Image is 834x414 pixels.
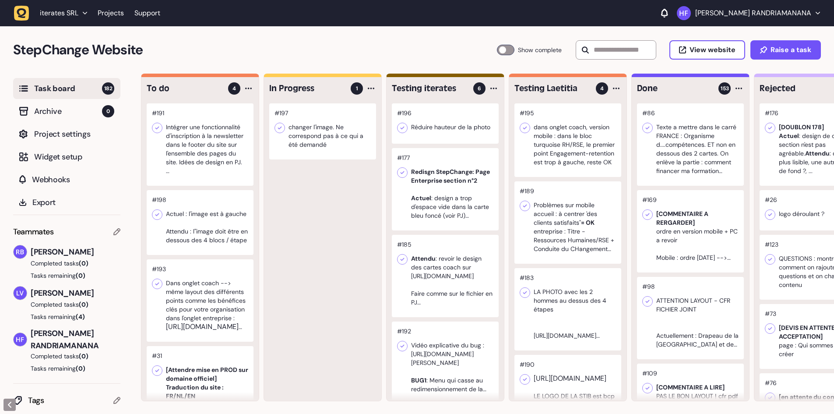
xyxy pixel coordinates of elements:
span: (0) [79,352,88,360]
p: [PERSON_NAME] RANDRIAMANANA [695,9,811,18]
button: iterates SRL [14,5,92,21]
a: Projects [98,5,124,21]
h4: Done [637,82,712,95]
span: 6 [478,85,481,92]
span: 153 [721,85,729,92]
span: Raise a task [771,46,811,53]
span: (4) [76,313,85,321]
img: Harimisa Fidèle Ullmann RANDRIAMANANA [14,333,27,346]
span: Webhooks [32,173,114,186]
span: Archive [34,105,102,117]
button: [PERSON_NAME] RANDRIAMANANA [677,6,820,20]
h2: StepChange Website [13,39,497,60]
h4: Testing iterates [392,82,467,95]
span: (0) [76,364,85,372]
button: Tasks remaining(4) [13,312,120,321]
button: Webhooks [13,169,120,190]
a: Support [134,9,160,18]
button: Completed tasks(0) [13,300,113,309]
h4: To do [147,82,222,95]
span: Show complete [518,45,562,55]
span: 4 [600,85,604,92]
button: Project settings [13,124,120,145]
span: 4 [232,85,236,92]
span: Teammates [13,226,54,238]
span: Export [32,196,114,209]
button: View website [669,40,745,60]
button: Tasks remaining(0) [13,364,120,373]
button: Completed tasks(0) [13,352,113,361]
span: Project settings [34,128,114,140]
button: Widget setup [13,146,120,167]
button: Export [13,192,120,213]
h4: Testing Laetitia [514,82,590,95]
span: [PERSON_NAME] RANDRIAMANANA [31,327,120,352]
span: View website [690,46,735,53]
span: [PERSON_NAME] [31,287,120,299]
span: 0 [102,105,114,117]
span: (0) [79,259,88,267]
button: Archive0 [13,101,120,122]
span: Widget setup [34,151,114,163]
img: Rodolphe Balay [14,245,27,258]
span: Tags [28,394,113,407]
img: Harimisa Fidèle Ullmann RANDRIAMANANA [677,6,691,20]
span: 1 [356,85,358,92]
span: [PERSON_NAME] [31,246,120,258]
span: 182 [102,82,114,95]
img: Laetitia van Wijck [14,287,27,300]
button: Completed tasks(0) [13,259,113,268]
span: Task board [34,82,102,95]
button: Task board182 [13,78,120,99]
span: (0) [76,272,85,280]
button: Raise a task [750,40,821,60]
h4: In Progress [269,82,345,95]
span: iterates SRL [40,9,78,18]
button: Tasks remaining(0) [13,271,120,280]
span: (0) [79,301,88,308]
